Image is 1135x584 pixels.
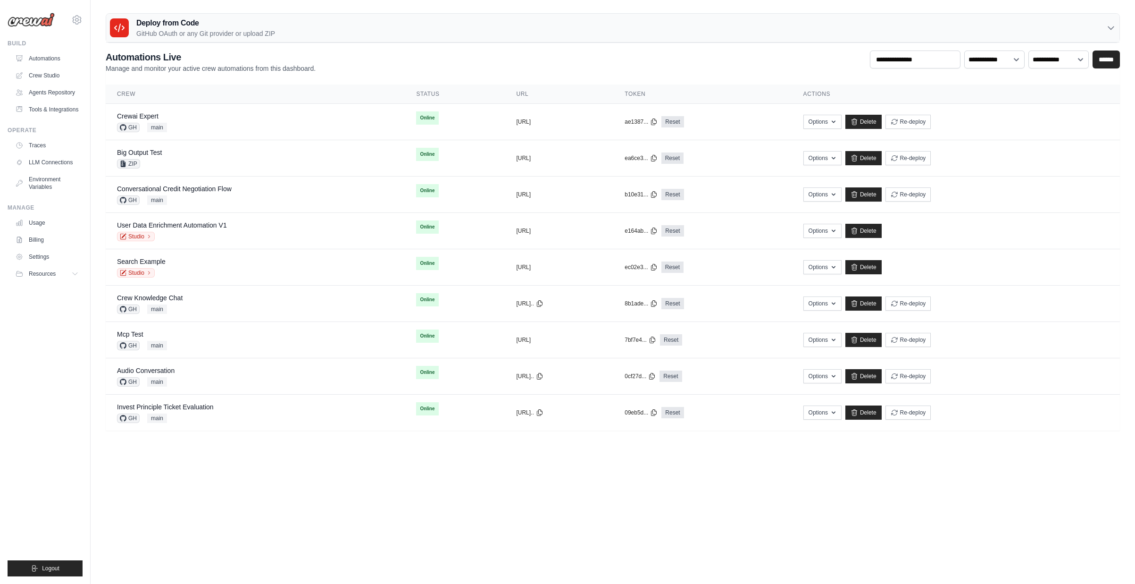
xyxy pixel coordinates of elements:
button: Options [803,151,842,165]
h3: Deploy from Code [136,17,275,29]
span: GH [117,123,140,132]
div: Manage [8,204,83,212]
th: Status [405,85,505,104]
button: Options [803,224,842,238]
th: Crew [106,85,405,104]
th: Token [613,85,792,104]
span: Resources [29,270,56,278]
a: Studio [117,232,155,241]
button: Re-deploy [885,333,931,347]
a: Reset [660,334,682,346]
a: User Data Enrichment Automation V1 [117,221,227,229]
a: Invest Principle Ticket Evaluation [117,403,214,411]
a: Billing [11,232,83,247]
a: Conversational Credit Negotiation Flow [117,185,232,193]
div: Build [8,40,83,47]
a: Delete [845,151,882,165]
button: Options [803,333,842,347]
a: Reset [661,262,684,273]
span: main [147,195,167,205]
button: Re-deploy [885,151,931,165]
span: GH [117,305,140,314]
button: ea6ce3... [625,154,657,162]
a: Delete [845,333,882,347]
a: Mcp Test [117,330,143,338]
a: Delete [845,224,882,238]
p: GitHub OAuth or any Git provider or upload ZIP [136,29,275,38]
img: Logo [8,13,55,27]
button: Re-deploy [885,115,931,129]
span: GH [117,377,140,387]
a: LLM Connections [11,155,83,170]
span: main [147,377,167,387]
button: Re-deploy [885,187,931,202]
button: Options [803,187,842,202]
button: Options [803,115,842,129]
a: Reset [661,152,684,164]
a: Delete [845,406,882,420]
a: Studio [117,268,155,278]
a: Audio Conversation [117,367,175,374]
span: Online [416,366,438,379]
a: Automations [11,51,83,66]
span: Online [416,293,438,306]
button: Re-deploy [885,369,931,383]
button: 0cf27d... [625,372,656,380]
button: Options [803,296,842,311]
a: Reset [659,371,682,382]
a: Reset [661,189,684,200]
button: Resources [11,266,83,281]
span: Online [416,148,438,161]
a: Delete [845,296,882,311]
span: Online [416,111,438,125]
a: Traces [11,138,83,153]
span: Logout [42,565,59,572]
a: Reset [661,116,684,127]
h2: Automations Live [106,51,316,64]
span: Online [416,220,438,234]
a: Usage [11,215,83,230]
p: Manage and monitor your active crew automations from this dashboard. [106,64,316,73]
a: Crewai Expert [117,112,159,120]
span: GH [117,195,140,205]
span: Online [416,402,438,415]
button: Options [803,406,842,420]
span: GH [117,414,140,423]
a: Delete [845,260,882,274]
th: Actions [792,85,1120,104]
a: Delete [845,115,882,129]
span: Online [416,330,438,343]
button: 8b1ade... [625,300,658,307]
a: Reset [661,225,684,237]
span: Online [416,184,438,197]
button: Options [803,260,842,274]
button: Logout [8,560,83,576]
a: Agents Repository [11,85,83,100]
button: e164ab... [625,227,658,235]
a: Crew Studio [11,68,83,83]
button: 7bf7e4... [625,336,656,344]
button: Re-deploy [885,406,931,420]
button: Options [803,369,842,383]
a: Delete [845,187,882,202]
button: ec02e3... [625,263,657,271]
span: main [147,341,167,350]
a: Reset [661,407,684,418]
span: Online [416,257,438,270]
th: URL [505,85,613,104]
button: 09eb5d... [625,409,658,416]
a: Big Output Test [117,149,162,156]
span: main [147,305,167,314]
a: Reset [661,298,684,309]
a: Environment Variables [11,172,83,195]
span: ZIP [117,159,140,169]
a: Tools & Integrations [11,102,83,117]
button: b10e31... [625,191,658,198]
a: Delete [845,369,882,383]
span: main [147,123,167,132]
div: Operate [8,127,83,134]
a: Settings [11,249,83,264]
span: main [147,414,167,423]
a: Search Example [117,258,166,265]
button: Re-deploy [885,296,931,311]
